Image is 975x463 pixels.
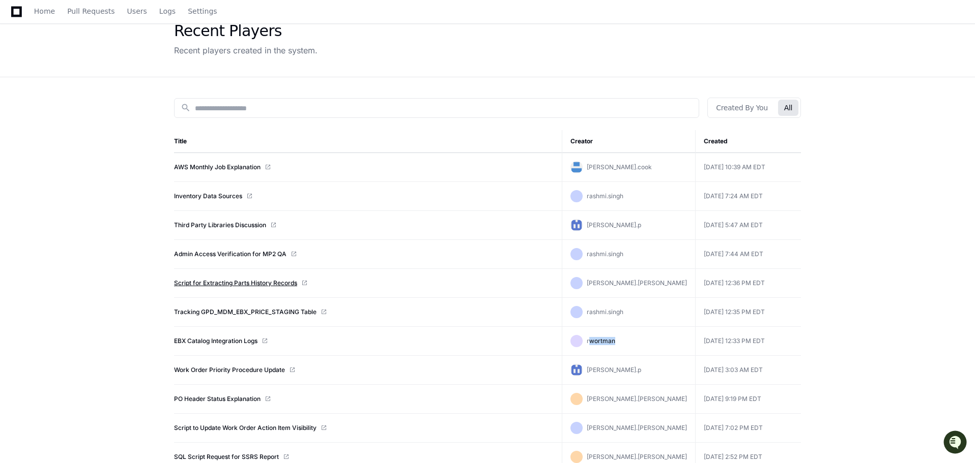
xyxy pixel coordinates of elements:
[174,221,266,229] a: Third Party Libraries Discussion
[587,453,687,460] span: [PERSON_NAME].[PERSON_NAME]
[10,10,31,30] img: PlayerZero
[158,109,185,121] button: See all
[695,153,801,182] td: [DATE] 10:39 AM EDT
[174,250,286,258] a: Admin Access Verification for MP2 QA
[562,130,695,153] th: Creator
[695,414,801,443] td: [DATE] 7:02 PM EDT
[174,395,261,403] a: PO Header Status Explanation
[32,136,82,144] span: [PERSON_NAME]
[174,279,297,287] a: Script for Extracting Parts History Records
[10,76,28,94] img: 1756235613930-3d25f9e4-fa56-45dd-b3ad-e072dfbd1548
[587,221,641,229] span: [PERSON_NAME].p
[778,100,798,116] button: All
[695,298,801,327] td: [DATE] 12:35 PM EDT
[174,424,317,432] a: Script to Update Work Order Action Item Visibility
[90,164,111,172] span: [DATE]
[174,22,318,40] div: Recent Players
[127,8,147,14] span: Users
[84,136,88,144] span: •
[46,76,167,86] div: Start new chat
[710,100,773,116] button: Created By You
[10,41,185,57] div: Welcome
[159,8,176,14] span: Logs
[695,211,801,240] td: [DATE] 5:47 AM EDT
[174,44,318,56] div: Recent players created in the system.
[174,192,242,200] a: Inventory Data Sources
[942,429,970,457] iframe: Open customer support
[587,424,687,431] span: [PERSON_NAME].[PERSON_NAME]
[587,308,623,316] span: rashmi.singh
[10,127,26,143] img: David Fonda
[174,163,261,171] a: AWS Monthly Job Explanation
[174,337,257,345] a: EBX Catalog Integration Logs
[84,164,88,172] span: •
[587,337,615,345] span: rwortman
[695,182,801,211] td: [DATE] 7:24 AM EDT
[174,366,285,374] a: Work Order Priority Procedure Update
[695,327,801,356] td: [DATE] 12:33 PM EDT
[67,8,114,14] span: Pull Requests
[695,269,801,298] td: [DATE] 12:36 PM EDT
[174,453,279,461] a: SQL Script Request for SSRS Report
[101,187,123,194] span: Pylon
[32,164,82,172] span: [PERSON_NAME]
[10,154,26,170] img: Matt Kasner
[587,395,687,403] span: [PERSON_NAME].[PERSON_NAME]
[173,79,185,91] button: Start new chat
[587,366,641,374] span: [PERSON_NAME].p
[46,86,140,94] div: We're available if you need us!
[587,279,687,287] span: [PERSON_NAME].[PERSON_NAME]
[188,8,217,14] span: Settings
[695,130,801,153] th: Created
[34,8,55,14] span: Home
[587,192,623,200] span: rashmi.singh
[570,161,583,173] img: 171085085
[695,356,801,385] td: [DATE] 3:03 AM EDT
[10,111,68,119] div: Past conversations
[570,219,583,231] img: 174426149
[695,385,801,414] td: [DATE] 9:19 PM EDT
[181,103,191,113] mat-icon: search
[90,136,111,144] span: [DATE]
[20,164,28,172] img: 1756235613930-3d25f9e4-fa56-45dd-b3ad-e072dfbd1548
[570,364,583,376] img: 174426149
[174,308,317,316] a: Tracking GPD_MDM_EBX_PRICE_STAGING Table
[72,186,123,194] a: Powered byPylon
[695,240,801,269] td: [DATE] 7:44 AM EDT
[587,250,623,258] span: rashmi.singh
[587,163,652,171] span: [PERSON_NAME].cook
[174,130,562,153] th: Title
[21,76,40,94] img: 7525507653686_35a1cc9e00a5807c6d71_72.png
